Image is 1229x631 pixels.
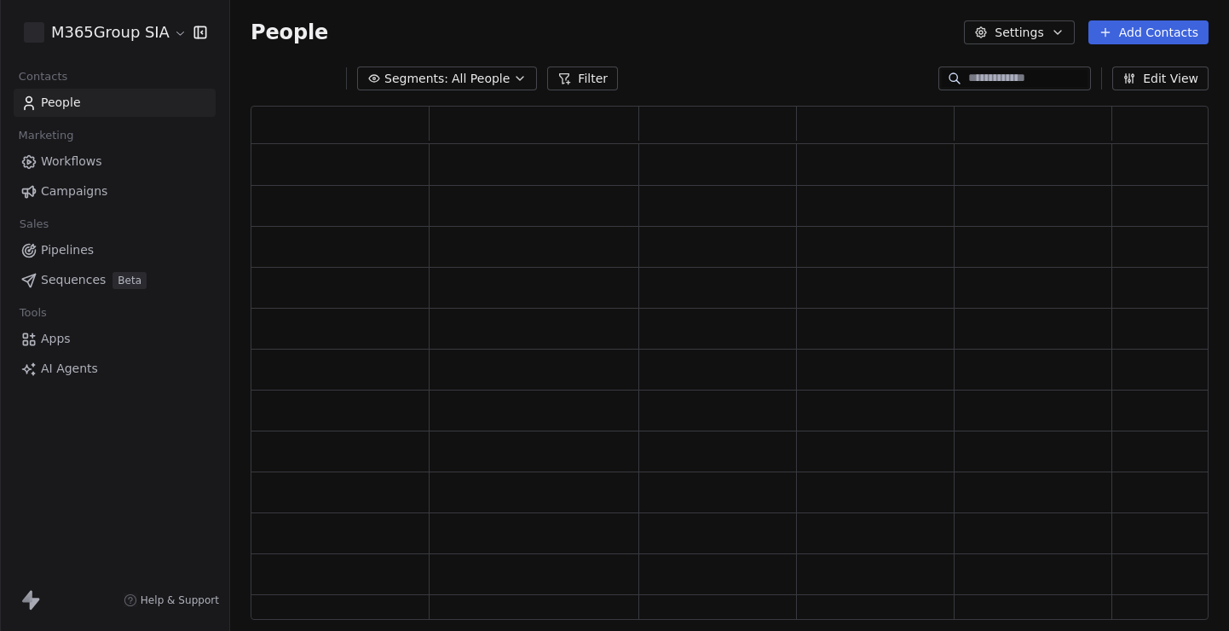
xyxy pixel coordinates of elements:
span: People [41,94,81,112]
span: All People [452,70,510,88]
a: Pipelines [14,236,216,264]
span: Campaigns [41,182,107,200]
button: Edit View [1112,67,1209,90]
span: Marketing [11,123,81,148]
a: Workflows [14,148,216,176]
span: Sequences [41,271,106,289]
button: M365Group SIA [20,18,182,47]
span: Sales [12,211,56,237]
a: Apps [14,325,216,353]
span: Beta [113,272,147,289]
span: Tools [12,300,54,326]
a: People [14,89,216,117]
span: Segments: [384,70,448,88]
a: AI Agents [14,355,216,383]
span: Workflows [41,153,102,171]
a: Help & Support [124,593,219,607]
a: Campaigns [14,177,216,206]
span: People [251,20,328,45]
button: Settings [964,20,1074,44]
button: Add Contacts [1088,20,1209,44]
span: Pipelines [41,241,94,259]
span: Contacts [11,64,75,90]
a: SequencesBeta [14,266,216,294]
button: Filter [547,67,618,90]
span: M365Group SIA [51,21,170,43]
span: Apps [41,330,71,348]
span: AI Agents [41,360,98,378]
span: Help & Support [141,593,219,607]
